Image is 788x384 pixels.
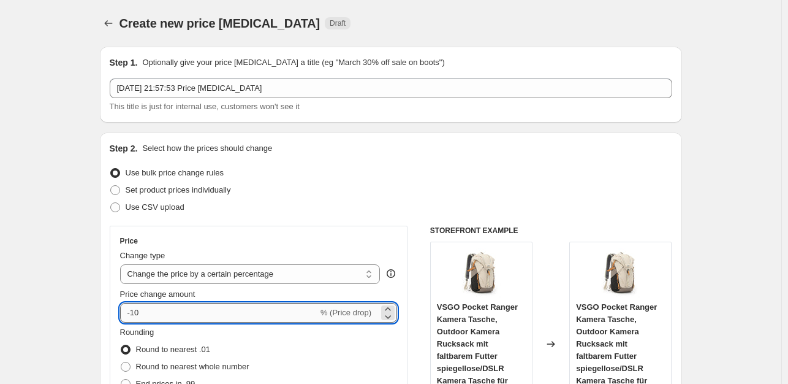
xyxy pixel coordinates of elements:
[126,168,224,177] span: Use bulk price change rules
[142,56,444,69] p: Optionally give your price [MEDICAL_DATA] a title (eg "March 30% off sale on boots")
[119,17,320,30] span: Create new price [MEDICAL_DATA]
[110,102,300,111] span: This title is just for internal use, customers won't see it
[430,226,672,236] h6: STOREFRONT EXAMPLE
[385,267,397,280] div: help
[320,308,371,317] span: % (Price drop)
[110,142,138,155] h2: Step 2.
[120,251,165,260] span: Change type
[120,290,195,299] span: Price change amount
[330,18,346,28] span: Draft
[110,79,672,98] input: 30% off holiday sale
[120,303,318,323] input: -15
[596,248,645,298] img: 71C_k0lBvJL_80x.jpg
[126,202,184,212] span: Use CSV upload
[457,248,506,298] img: 71C_k0lBvJL_80x.jpg
[136,362,249,371] span: Round to nearest whole number
[120,236,138,246] h3: Price
[110,56,138,69] h2: Step 1.
[142,142,272,155] p: Select how the prices should change
[120,328,154,337] span: Rounding
[136,345,210,354] span: Round to nearest .01
[126,185,231,194] span: Set product prices individually
[100,15,117,32] button: Price change jobs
